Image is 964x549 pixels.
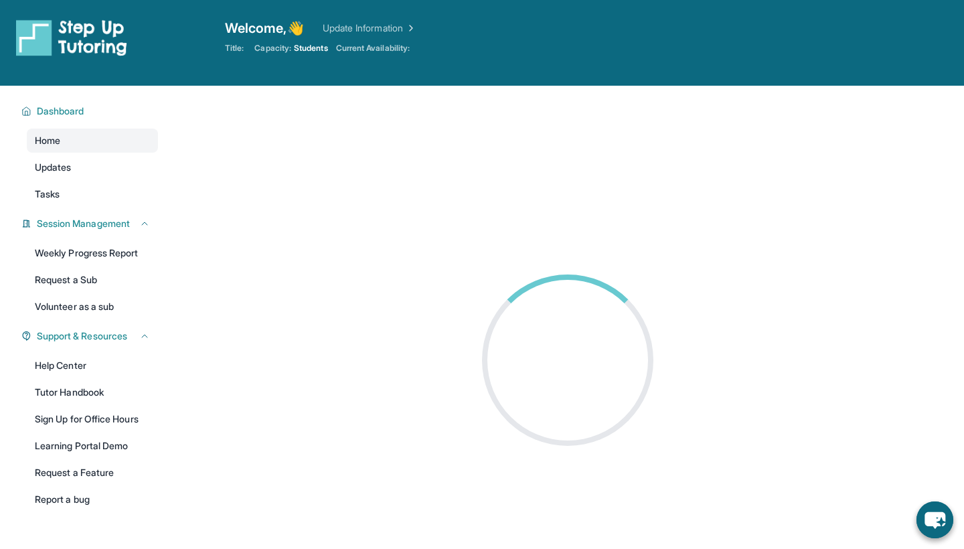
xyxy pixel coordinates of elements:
[27,461,158,485] a: Request a Feature
[27,380,158,404] a: Tutor Handbook
[225,19,304,37] span: Welcome, 👋
[27,268,158,292] a: Request a Sub
[37,217,130,230] span: Session Management
[254,43,291,54] span: Capacity:
[27,241,158,265] a: Weekly Progress Report
[35,134,60,147] span: Home
[31,329,150,343] button: Support & Resources
[31,217,150,230] button: Session Management
[37,104,84,118] span: Dashboard
[35,161,72,174] span: Updates
[27,407,158,431] a: Sign Up for Office Hours
[336,43,410,54] span: Current Availability:
[916,501,953,538] button: chat-button
[225,43,244,54] span: Title:
[403,21,416,35] img: Chevron Right
[27,487,158,512] a: Report a bug
[323,21,416,35] a: Update Information
[294,43,328,54] span: Students
[37,329,127,343] span: Support & Resources
[27,354,158,378] a: Help Center
[27,182,158,206] a: Tasks
[35,187,60,201] span: Tasks
[27,295,158,319] a: Volunteer as a sub
[27,155,158,179] a: Updates
[31,104,150,118] button: Dashboard
[27,434,158,458] a: Learning Portal Demo
[16,19,127,56] img: logo
[27,129,158,153] a: Home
